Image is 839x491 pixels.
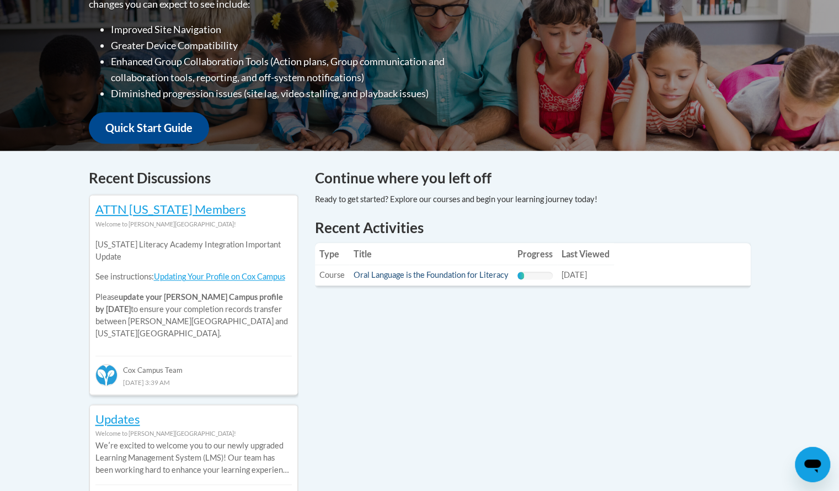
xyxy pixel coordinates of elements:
a: Updating Your Profile on Cox Campus [154,272,285,281]
span: Course [319,270,345,279]
iframe: Button to launch messaging window [795,447,830,482]
b: update your [PERSON_NAME] Campus profile by [DATE] [95,292,283,314]
li: Enhanced Group Collaboration Tools (Action plans, Group communication and collaboration tools, re... [111,54,489,86]
h1: Recent Activities [315,218,751,237]
div: Welcome to [PERSON_NAME][GEOGRAPHIC_DATA]! [95,218,292,230]
th: Last Viewed [557,243,614,265]
li: Improved Site Navigation [111,22,489,38]
div: Please to ensure your completion records transfer between [PERSON_NAME][GEOGRAPHIC_DATA] and [US_... [95,230,292,348]
div: Progress, % [517,272,525,279]
a: Updates [95,411,140,426]
th: Title [349,243,513,265]
a: ATTN [US_STATE] Members [95,202,246,217]
a: Quick Start Guide [89,112,209,144]
li: Diminished progression issues (site lag, video stalling, and playback issues) [111,86,489,102]
img: Cox Campus Team [95,364,117,386]
a: Oral Language is the Foundation for Literacy [354,270,509,279]
th: Progress [513,243,557,265]
div: [DATE] 3:39 AM [95,376,292,388]
p: [US_STATE] Literacy Academy Integration Important Update [95,239,292,263]
p: Weʹre excited to welcome you to our newly upgraded Learning Management System (LMS)! Our team has... [95,440,292,476]
th: Type [315,243,349,265]
p: See instructions: [95,271,292,283]
h4: Continue where you left off [315,167,751,189]
span: [DATE] [562,270,587,279]
li: Greater Device Compatibility [111,38,489,54]
h4: Recent Discussions [89,167,298,189]
div: Cox Campus Team [95,356,292,376]
div: Welcome to [PERSON_NAME][GEOGRAPHIC_DATA]! [95,427,292,440]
